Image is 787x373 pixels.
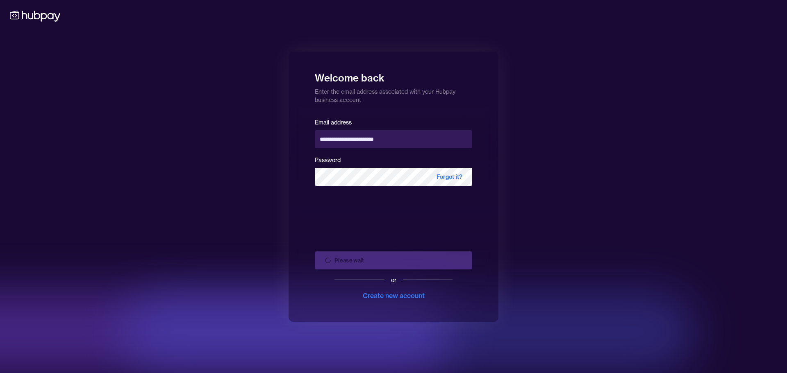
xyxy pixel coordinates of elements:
label: Email address [315,119,352,126]
div: or [391,276,396,284]
p: Enter the email address associated with your Hubpay business account [315,84,472,104]
div: Create new account [363,291,425,301]
span: Forgot it? [427,168,472,186]
h1: Welcome back [315,66,472,84]
label: Password [315,156,341,164]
